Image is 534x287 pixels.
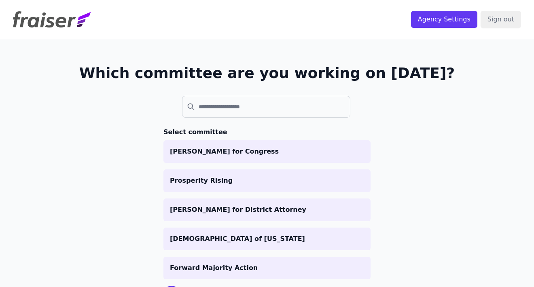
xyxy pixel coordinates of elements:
a: Prosperity Rising [163,169,371,192]
p: [PERSON_NAME] for District Attorney [170,205,364,215]
img: Fraiser Logo [13,11,91,27]
h1: Which committee are you working on [DATE]? [79,65,455,81]
h3: Select committee [163,127,371,137]
a: [PERSON_NAME] for Congress [163,140,371,163]
a: Forward Majority Action [163,257,371,279]
p: [DEMOGRAPHIC_DATA] of [US_STATE] [170,234,364,244]
p: Prosperity Rising [170,176,364,186]
a: [DEMOGRAPHIC_DATA] of [US_STATE] [163,228,371,250]
input: Agency Settings [411,11,477,28]
p: Forward Majority Action [170,263,364,273]
p: [PERSON_NAME] for Congress [170,147,364,156]
a: [PERSON_NAME] for District Attorney [163,198,371,221]
input: Sign out [481,11,521,28]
